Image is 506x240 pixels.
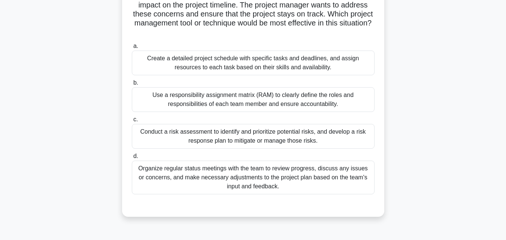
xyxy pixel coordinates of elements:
[133,153,138,159] span: d.
[133,43,138,49] span: a.
[132,51,375,75] div: Create a detailed project schedule with specific tasks and deadlines, and assign resources to eac...
[132,87,375,112] div: Use a responsibility assignment matrix (RAM) to clearly define the roles and responsibilities of ...
[133,116,138,122] span: c.
[132,161,375,194] div: Organize regular status meetings with the team to review progress, discuss any issues or concerns...
[133,79,138,86] span: b.
[132,124,375,149] div: Conduct a risk assessment to identify and prioritize potential risks, and develop a risk response...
